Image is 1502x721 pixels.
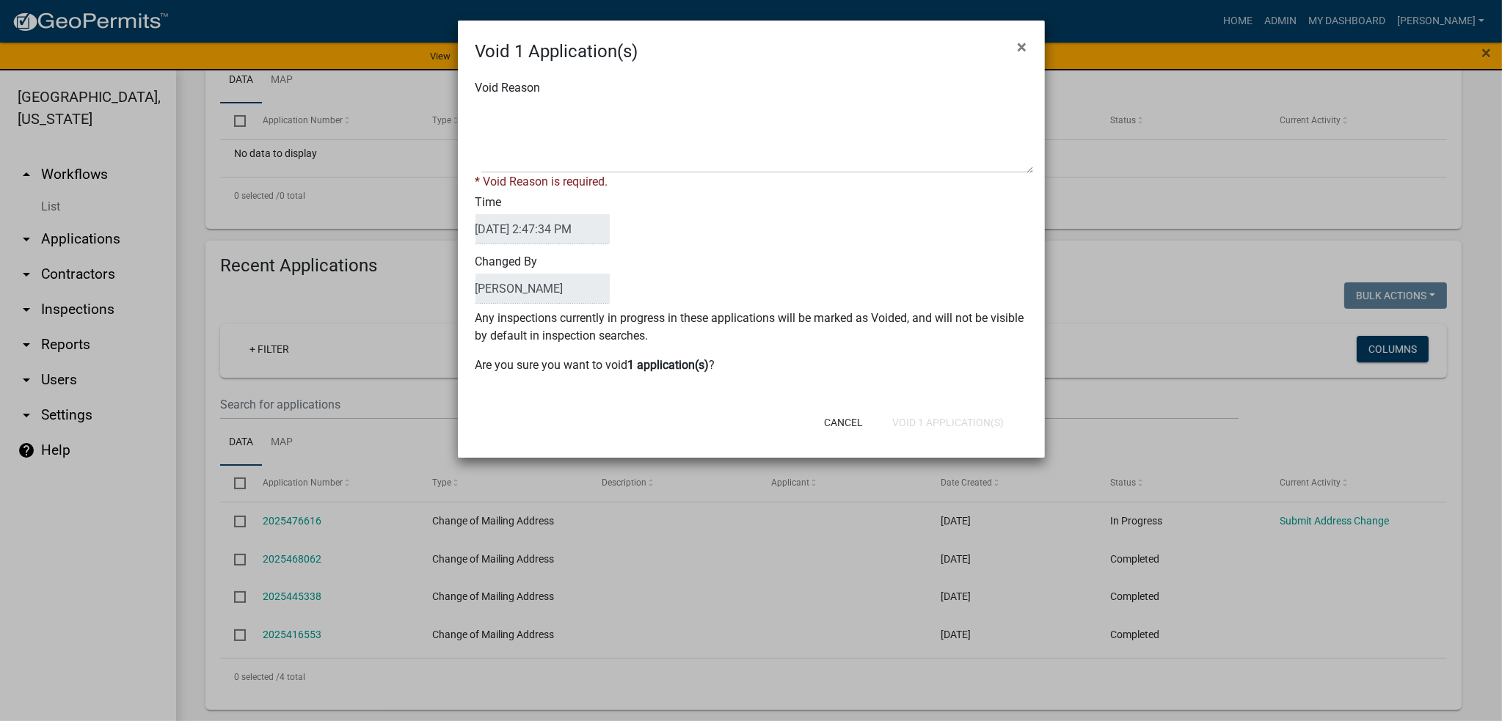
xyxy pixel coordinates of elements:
p: Are you sure you want to void ? [475,356,1027,374]
button: Void 1 Application(s) [881,409,1016,436]
input: BulkActionUser [475,274,610,304]
label: Void Reason [475,82,541,94]
label: Time [475,197,610,244]
textarea: Void Reason [481,100,1033,173]
label: Changed By [475,256,610,304]
div: * Void Reason is required. [475,173,1027,191]
b: 1 application(s) [628,358,710,372]
h4: Void 1 Application(s) [475,38,638,65]
p: Any inspections currently in progress in these applications will be marked as Voided, and will no... [475,310,1027,345]
button: Cancel [812,409,875,436]
input: DateTime [475,214,610,244]
button: Close [1006,26,1039,67]
span: × [1018,37,1027,57]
